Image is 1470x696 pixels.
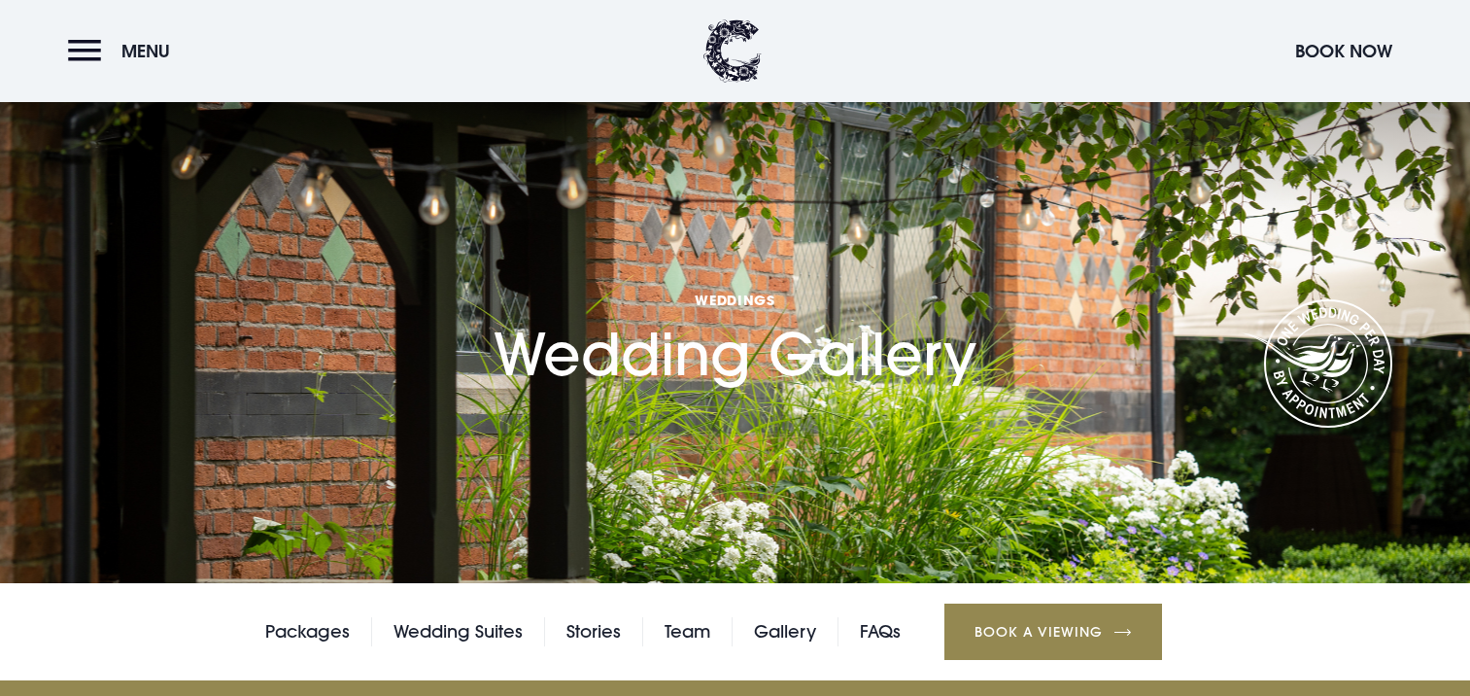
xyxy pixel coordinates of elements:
button: Book Now [1285,30,1402,72]
button: Menu [68,30,180,72]
a: Packages [265,617,350,646]
a: Team [665,617,710,646]
a: Book a Viewing [944,604,1162,660]
span: Weddings [494,291,976,309]
span: Menu [121,40,170,62]
h1: Wedding Gallery [494,204,976,389]
a: Stories [566,617,621,646]
a: FAQs [860,617,901,646]
a: Gallery [754,617,816,646]
img: Clandeboye Lodge [703,19,762,83]
a: Wedding Suites [393,617,523,646]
